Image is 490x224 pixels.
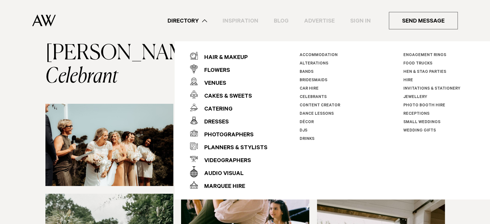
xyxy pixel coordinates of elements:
[300,53,338,58] a: Accommodation
[198,77,226,90] div: Venues
[300,137,314,141] a: Drinks
[190,62,267,75] a: Flowers
[403,53,446,58] a: Engagement Rings
[190,49,267,62] a: Hair & Makeup
[190,165,267,178] a: Audio Visual
[160,16,215,25] a: Directory
[403,120,440,125] a: Small Weddings
[198,168,244,180] div: Audio Visual
[389,12,458,29] a: Send Message
[190,152,267,165] a: Videographers
[198,64,230,77] div: Flowers
[300,70,313,74] a: Bands
[403,112,429,116] a: Receptions
[198,180,245,193] div: Marquee Hire
[300,112,334,116] a: Dance Lessons
[198,52,248,64] div: Hair & Makeup
[300,95,327,100] a: Celebrants
[190,101,267,114] a: Catering
[190,127,267,140] a: Photographers
[190,140,267,152] a: Planners & Stylists
[198,116,229,129] div: Dresses
[403,129,436,133] a: Wedding Gifts
[32,15,56,26] img: Auckland Weddings Logo
[190,88,267,101] a: Cakes & Sweets
[300,103,340,108] a: Content Creator
[190,178,267,191] a: Marquee Hire
[300,62,328,66] a: Alterations
[300,129,307,133] a: DJs
[300,78,327,83] a: Bridesmaids
[198,90,252,103] div: Cakes & Sweets
[198,155,251,168] div: Videographers
[300,87,319,91] a: Car Hire
[403,87,460,91] a: Invitations & Stationery
[198,103,233,116] div: Catering
[266,16,296,25] a: Blog
[342,16,379,25] a: Sign In
[190,75,267,88] a: Venues
[300,120,314,125] a: Décor
[403,78,413,83] a: Hire
[190,114,267,127] a: Dresses
[403,95,427,100] a: Jewellery
[296,16,342,25] a: Advertise
[403,62,432,66] a: Food Trucks
[198,129,254,142] div: Photographers
[403,103,445,108] a: Photo Booth Hire
[198,142,267,155] div: Planners & Stylists
[403,70,446,74] a: Hen & Stag Parties
[45,43,209,87] a: [PERSON_NAME] Celebrant
[215,16,266,25] a: Inspiration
